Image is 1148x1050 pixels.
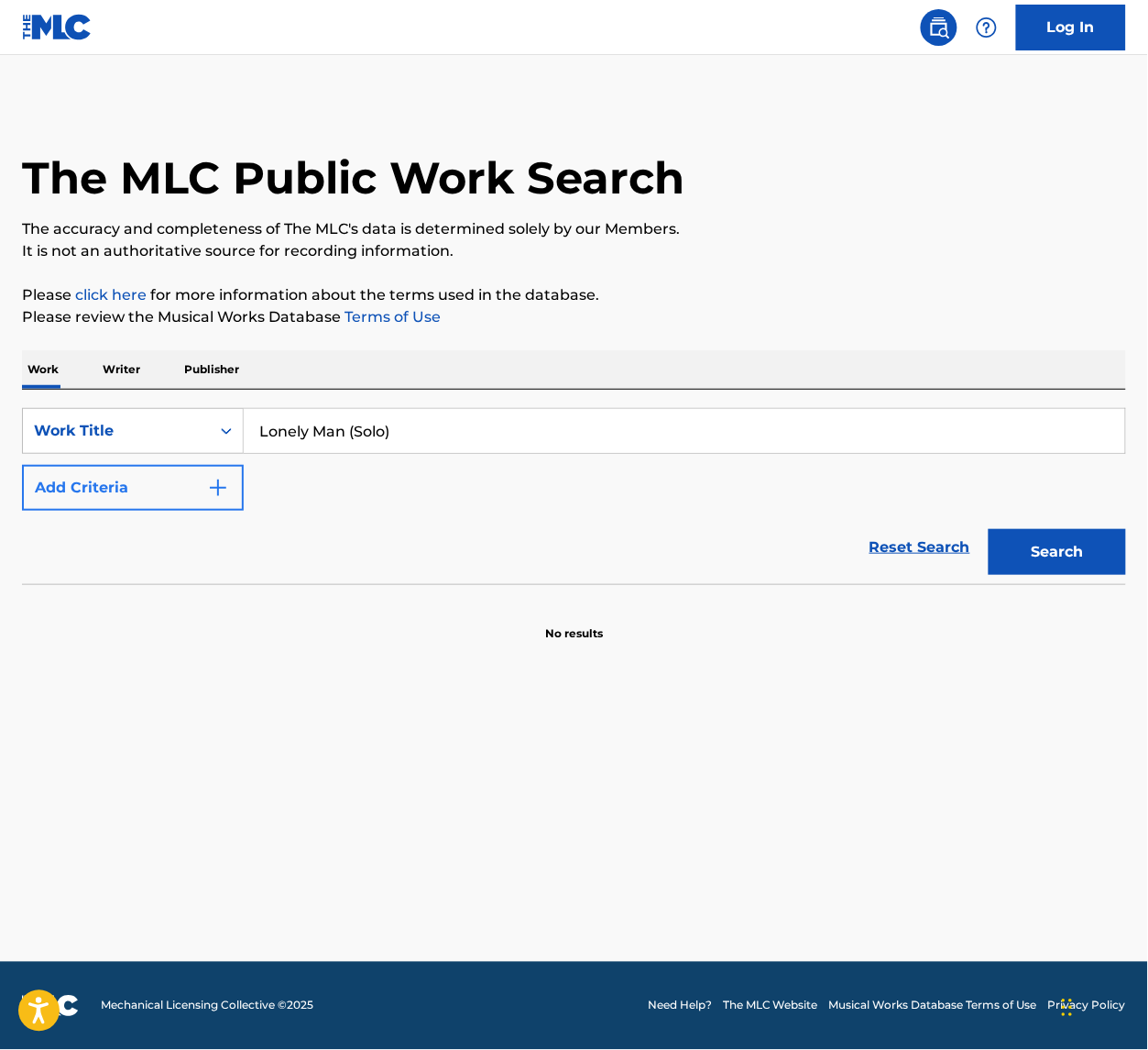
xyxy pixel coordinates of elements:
[22,218,1126,240] p: The accuracy and completeness of The MLC's data is determined solely by our Members.
[921,9,957,46] a: Public Search
[928,17,950,39] img: search
[1048,998,1126,1014] a: Privacy Policy
[22,14,93,40] img: MLC Logo
[976,17,998,39] img: help
[723,998,818,1014] a: The MLC Website
[22,350,64,389] p: Work
[989,529,1126,575] button: Search
[22,284,1126,306] p: Please for more information about the terms used in the database.
[1016,5,1126,50] a: Log In
[22,150,684,205] h1: The MLC Public Work Search
[648,998,712,1014] a: Need Help?
[22,465,244,511] button: Add Criteria
[22,240,1126,262] p: It is not an authoritative source for recording information.
[860,527,979,568] a: Reset Search
[97,350,146,389] p: Writer
[1062,980,1073,1035] div: Drag
[101,998,313,1014] span: Mechanical Licensing Collective © 2025
[22,408,1126,584] form: Search Form
[179,350,245,389] p: Publisher
[75,286,147,304] a: click here
[545,603,603,642] p: No results
[22,995,79,1017] img: logo
[968,9,1005,46] div: Help
[22,306,1126,328] p: Please review the Musical Works Database
[829,998,1037,1014] a: Musical Works Database Terms of Use
[207,477,229,499] img: 9d2ae6d4665cec9f34b9.svg
[1056,962,1148,1050] iframe: Chat Widget
[34,420,199,442] div: Work Title
[341,308,441,326] a: Terms of Use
